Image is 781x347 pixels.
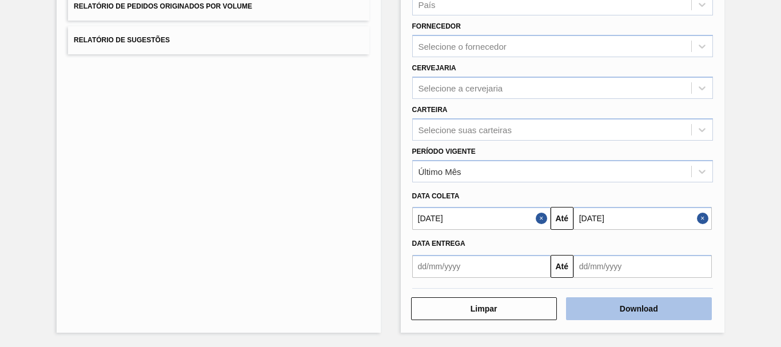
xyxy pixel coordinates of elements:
label: Período Vigente [412,147,476,155]
label: Cervejaria [412,64,456,72]
span: Data Entrega [412,240,465,248]
input: dd/mm/yyyy [573,255,712,278]
div: Selecione suas carteiras [419,125,512,134]
input: dd/mm/yyyy [412,207,551,230]
input: dd/mm/yyyy [573,207,712,230]
button: Relatório de Sugestões [68,26,369,54]
span: Data coleta [412,192,460,200]
button: Até [551,255,573,278]
span: Relatório de Pedidos Originados por Volume [74,2,252,10]
button: Até [551,207,573,230]
button: Limpar [411,297,557,320]
label: Fornecedor [412,22,461,30]
div: Selecione o fornecedor [419,42,507,51]
button: Close [536,207,551,230]
button: Close [697,207,712,230]
input: dd/mm/yyyy [412,255,551,278]
button: Download [566,297,712,320]
span: Relatório de Sugestões [74,36,170,44]
div: Último Mês [419,166,461,176]
label: Carteira [412,106,448,114]
div: Selecione a cervejaria [419,83,503,93]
